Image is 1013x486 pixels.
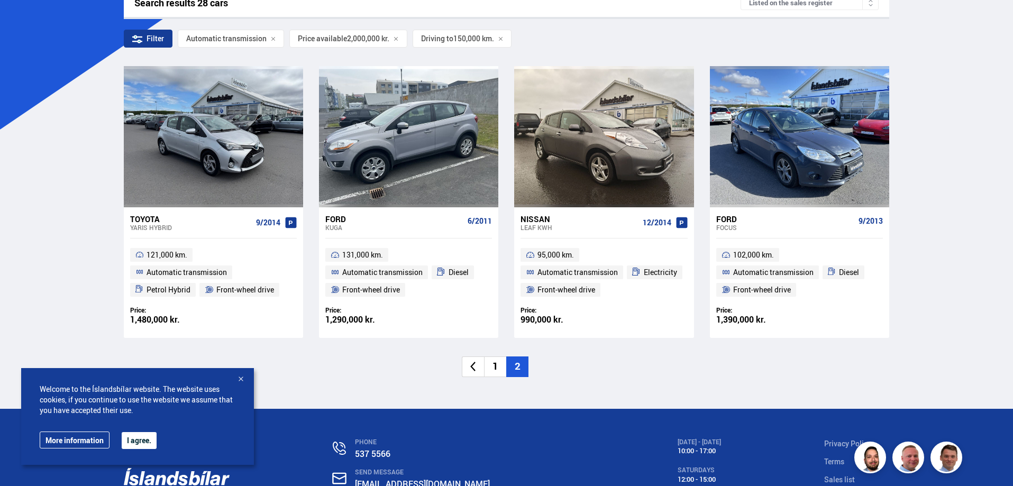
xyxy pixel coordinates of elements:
[130,214,160,224] font: Toyota
[298,33,347,43] font: Price available
[521,223,552,232] font: Leaf KWH
[325,306,341,314] font: Price:
[122,432,157,449] button: I agree.
[130,223,172,232] font: Yaris HYBRID
[733,250,774,260] font: 102,000 km.
[325,223,342,232] font: Kuga
[45,435,104,445] font: More information
[521,314,563,325] font: 990,000 kr.
[130,314,180,325] font: 1,480,000 kr.
[342,267,423,277] font: Automatic transmission
[325,214,346,224] font: Ford
[453,33,494,43] font: 150,000 km.
[716,223,737,232] font: Focus
[824,456,844,466] a: Terms
[716,306,732,314] font: Price:
[894,443,926,475] img: siFngHWaQ9KaOqBr.png
[643,217,671,227] font: 12/2014
[216,285,274,295] font: Front-wheel drive
[40,432,109,448] a: More information
[342,250,383,260] font: 131,000 km.
[186,33,267,43] font: Automatic transmission
[521,306,536,314] font: Price:
[147,267,227,277] font: Automatic transmission
[355,467,404,476] font: SEND MESSAGE
[537,250,574,260] font: 95,000 km.
[824,474,855,484] a: Sales list
[333,442,346,455] img: n0V2lOsqF3l1V2iz.svg
[515,359,521,373] font: 2
[678,437,721,446] font: [DATE] - [DATE]
[355,437,377,446] font: PHONE
[710,207,889,338] a: Ford Focus 9/2013 102,000 km. Automatic transmission Diesel Front-wheel drive Price: 1,390,000 kr.
[127,435,151,445] font: I agree.
[859,216,883,226] font: 9/2013
[8,4,40,36] button: Open LiveChat chat interface
[421,33,453,43] font: Driving to
[130,306,146,314] font: Price:
[468,216,492,226] font: 6/2011
[644,267,677,277] font: Electricity
[332,472,346,484] img: nHj8e-n-aHgjukTg.svg
[839,267,859,277] font: Diesel
[147,285,190,295] font: Petrol Hybrid
[856,443,888,475] img: nhp88E3Fdnt1Opn2.png
[355,448,390,460] a: 537 5566
[678,474,716,484] font: 12:00 - 15:00
[678,446,716,455] font: 10:00 - 17:00
[40,384,233,415] font: Welcome to the Íslandsbílar website. The website uses cookies, if you continue to use the website...
[932,443,964,475] img: FbJEzSuNWCJXmdc-.webp
[124,207,303,338] a: Toyota Yaris HYBRID 9/2014 121,000 km. Automatic transmission Petrol Hybrid Front-wheel drive Pri...
[521,214,550,224] font: Nissan
[678,465,715,474] font: SATURDAYS
[347,33,389,43] font: 2,000,000 kr.
[716,214,737,224] font: Ford
[147,250,187,260] font: 121,000 km.
[514,207,693,338] a: Nissan Leaf KWH 12/2014 95,000 km. Automatic transmission Electricity Front-wheel drive Price: 99...
[319,207,498,338] a: Ford Kuga 6/2011 131,000 km. Automatic transmission Diesel Front-wheel drive Price: 1,290,000 kr.
[716,314,766,325] font: 1,390,000 kr.
[256,217,280,227] font: 9/2014
[147,33,164,43] font: Filter
[325,314,375,325] font: 1,290,000 kr.
[824,438,871,448] a: Privacy Policy
[733,267,814,277] font: Automatic transmission
[733,285,791,295] font: Front-wheel drive
[537,285,595,295] font: Front-wheel drive
[342,285,400,295] font: Front-wheel drive
[537,267,618,277] font: Automatic transmission
[492,359,498,373] font: 1
[449,267,469,277] font: Diesel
